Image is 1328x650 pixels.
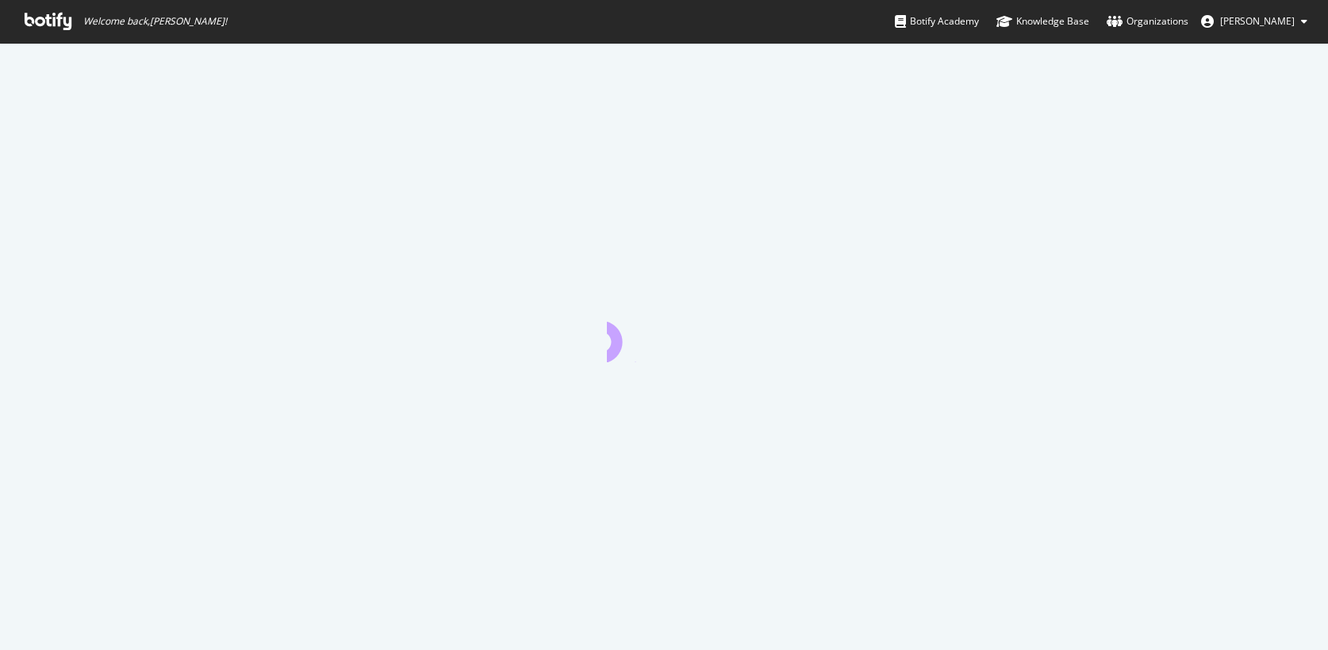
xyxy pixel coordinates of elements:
[996,13,1089,29] div: Knowledge Base
[1188,9,1320,34] button: [PERSON_NAME]
[83,15,227,28] span: Welcome back, [PERSON_NAME] !
[607,305,721,362] div: animation
[1107,13,1188,29] div: Organizations
[895,13,979,29] div: Botify Academy
[1220,14,1295,28] span: Aleks Shklyar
